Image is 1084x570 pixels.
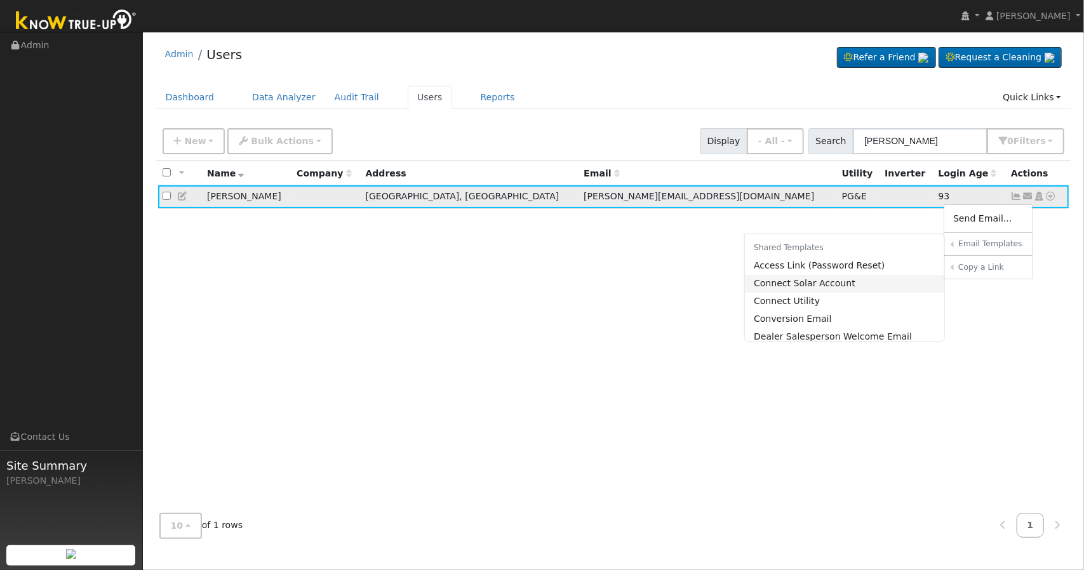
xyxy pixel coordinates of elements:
[987,128,1064,154] button: 0Filters
[853,128,987,154] input: Search
[6,457,136,474] span: Site Summary
[297,168,351,178] span: Company name
[10,7,143,36] img: Know True-Up
[745,256,945,274] a: Access Link (Password Reset)
[939,168,997,178] span: Days since last login
[939,47,1062,69] a: Request a Cleaning
[939,191,950,201] span: 07/06/2025 2:48:21 PM
[325,86,389,109] a: Audit Trail
[165,49,194,59] a: Admin
[747,128,804,154] button: - All -
[1045,190,1057,203] a: Other actions
[203,185,292,209] td: [PERSON_NAME]
[885,167,929,180] div: Inverter
[745,328,945,346] a: Dealer Salesperson Welcome Email
[584,191,814,201] span: [PERSON_NAME][EMAIL_ADDRESS][DOMAIN_NAME]
[243,86,325,109] a: Data Analyzer
[1017,513,1045,538] a: 1
[177,191,189,201] a: Edit User
[584,168,619,178] span: Email
[227,128,332,154] button: Bulk Actions
[958,263,1024,272] h6: Copy a Link
[993,86,1071,109] a: Quick Links
[837,47,936,69] a: Refer a Friend
[471,86,525,109] a: Reports
[954,260,1033,274] a: Copy a Link
[361,185,579,209] td: [GEOGRAPHIC_DATA], [GEOGRAPHIC_DATA]
[366,167,575,180] div: Address
[918,53,928,63] img: retrieve
[1033,191,1045,201] a: Login As
[745,239,945,257] h6: Shared Templates
[206,47,242,62] a: Users
[159,513,202,539] button: 10
[954,237,1033,251] a: Email Templates
[163,128,225,154] button: New
[1011,191,1022,201] a: Show Graph
[408,86,452,109] a: Users
[842,167,876,180] div: Utility
[159,513,243,539] span: of 1 rows
[171,520,184,531] span: 10
[745,310,945,328] a: Conversion Email
[1045,53,1055,63] img: retrieve
[745,293,945,310] a: Connect Utility
[156,86,224,109] a: Dashboard
[1040,136,1045,146] span: s
[1011,167,1064,180] div: Actions
[842,191,867,201] span: PG&E
[808,128,853,154] span: Search
[251,136,314,146] span: Bulk Actions
[944,209,1033,227] a: Send Email...
[6,474,136,487] div: [PERSON_NAME]
[996,11,1071,21] span: [PERSON_NAME]
[958,239,1024,249] h6: Email Templates
[745,275,945,293] a: Connect Solar Account
[207,168,244,178] span: Name
[184,136,206,146] span: New
[1022,190,1034,203] a: jeff@cigarza.com
[66,549,76,559] img: retrieve
[1014,136,1046,146] span: Filter
[700,128,747,154] span: Display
